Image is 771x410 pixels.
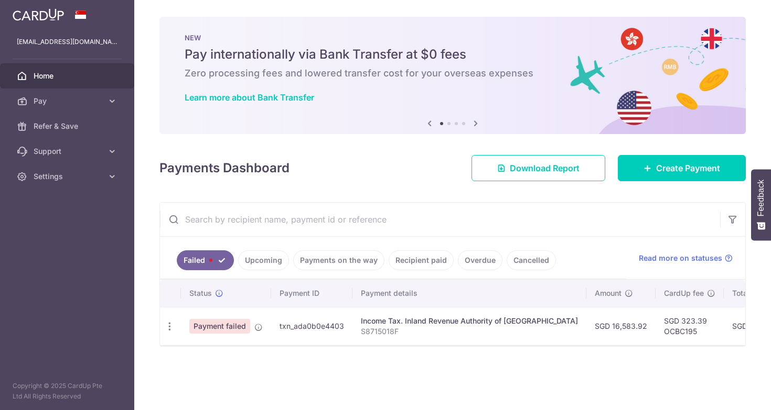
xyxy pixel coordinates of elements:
a: Download Report [472,155,605,181]
span: Home [34,71,103,81]
span: Feedback [756,180,766,216]
a: Failed [177,250,234,270]
span: Pay [34,96,103,106]
a: Learn more about Bank Transfer [185,92,314,103]
button: Feedback - Show survey [751,169,771,240]
img: Bank transfer banner [159,17,746,134]
input: Search by recipient name, payment id or reference [160,203,720,236]
a: Cancelled [507,250,556,270]
th: Payment ID [271,280,352,307]
span: Create Payment [656,162,720,174]
th: Payment details [352,280,586,307]
span: Total amt. [732,288,767,298]
span: Read more on statuses [639,253,722,263]
a: Create Payment [618,155,746,181]
span: Refer & Save [34,121,103,131]
iframe: Opens a widget where you can find more information [705,379,761,405]
span: Amount [595,288,622,298]
a: Upcoming [238,250,289,270]
h6: Zero processing fees and lowered transfer cost for your overseas expenses [185,67,721,80]
div: Income Tax. Inland Revenue Authority of [GEOGRAPHIC_DATA] [361,316,578,326]
span: Support [34,146,103,157]
h4: Payments Dashboard [159,159,290,178]
a: Read more on statuses [639,253,733,263]
span: Payment failed [189,319,250,334]
td: SGD 16,583.92 [586,307,656,345]
img: CardUp [13,8,64,21]
span: CardUp fee [664,288,704,298]
td: txn_ada0b0e4403 [271,307,352,345]
h5: Pay internationally via Bank Transfer at $0 fees [185,46,721,63]
a: Overdue [458,250,502,270]
span: Download Report [510,162,580,174]
span: Settings [34,171,103,182]
td: SGD 323.39 OCBC195 [656,307,724,345]
p: [EMAIL_ADDRESS][DOMAIN_NAME] [17,37,117,47]
p: S8715018F [361,326,578,337]
p: NEW [185,34,721,42]
a: Recipient paid [389,250,454,270]
a: Payments on the way [293,250,384,270]
span: Status [189,288,212,298]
